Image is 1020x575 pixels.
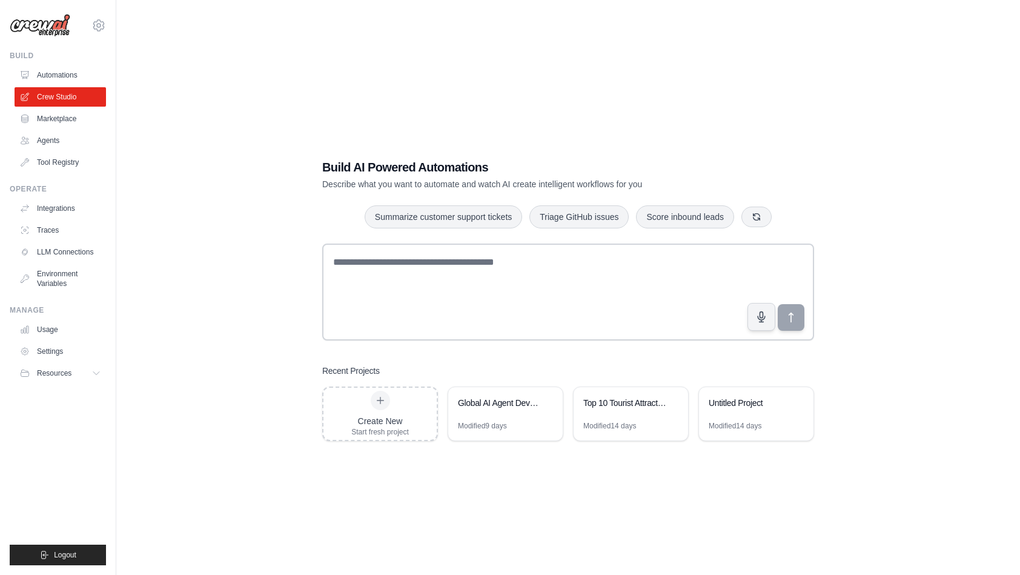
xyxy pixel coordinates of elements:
[15,87,106,107] a: Crew Studio
[10,51,106,61] div: Build
[322,365,380,377] h3: Recent Projects
[15,131,106,150] a: Agents
[741,207,772,227] button: Get new suggestions
[636,205,734,228] button: Score inbound leads
[583,397,666,409] div: Top 10 Tourist Attractions Recommender
[583,421,636,431] div: Modified 14 days
[747,303,775,331] button: Click to speak your automation idea
[15,199,106,218] a: Integrations
[322,159,729,176] h1: Build AI Powered Automations
[10,14,70,37] img: Logo
[15,364,106,383] button: Resources
[10,305,106,315] div: Manage
[458,421,507,431] div: Modified 9 days
[365,205,522,228] button: Summarize customer support tickets
[15,221,106,240] a: Traces
[54,550,76,560] span: Logout
[709,421,761,431] div: Modified 14 days
[15,342,106,361] a: Settings
[15,264,106,293] a: Environment Variables
[15,320,106,339] a: Usage
[351,427,409,437] div: Start fresh project
[15,153,106,172] a: Tool Registry
[37,368,71,378] span: Resources
[322,178,729,190] p: Describe what you want to automate and watch AI create intelligent workflows for you
[351,415,409,427] div: Create New
[15,65,106,85] a: Automations
[15,242,106,262] a: LLM Connections
[529,205,629,228] button: Triage GitHub issues
[709,397,792,409] div: Untitled Project
[458,397,541,409] div: Global AI Agent Development Weekly Monitor
[15,109,106,128] a: Marketplace
[10,545,106,565] button: Logout
[10,184,106,194] div: Operate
